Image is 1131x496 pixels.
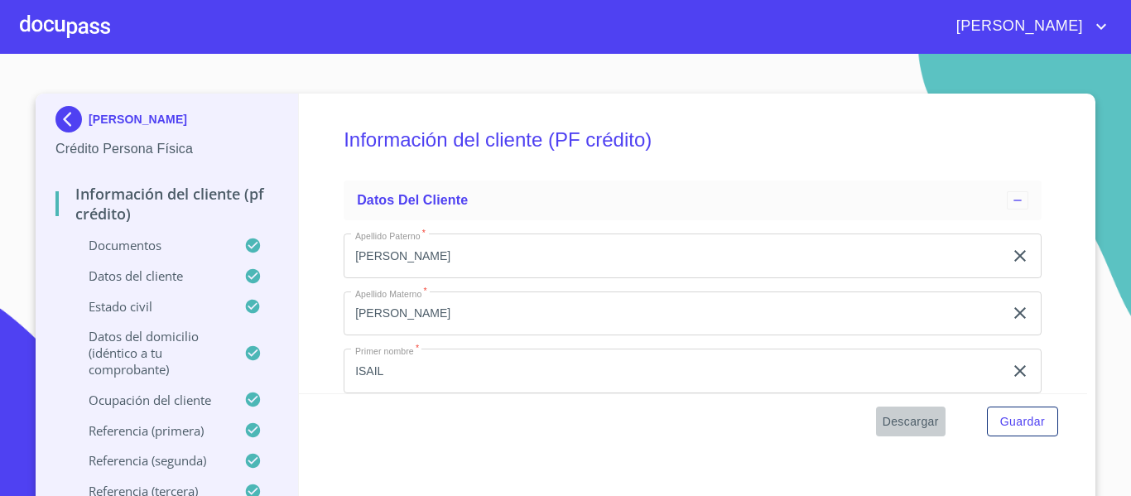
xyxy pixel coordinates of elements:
button: clear input [1010,303,1030,323]
p: Ocupación del Cliente [55,392,244,408]
span: Datos del cliente [357,193,468,207]
div: Datos del cliente [344,181,1042,220]
img: Docupass spot blue [55,106,89,132]
button: clear input [1010,361,1030,381]
p: Crédito Persona Física [55,139,278,159]
p: Información del cliente (PF crédito) [55,184,278,224]
span: [PERSON_NAME] [944,13,1091,40]
h5: Información del cliente (PF crédito) [344,106,1042,174]
p: Documentos [55,237,244,253]
button: Descargar [876,407,946,437]
p: Datos del cliente [55,267,244,284]
p: Datos del domicilio (idéntico a tu comprobante) [55,328,244,378]
div: [PERSON_NAME] [55,106,278,139]
button: Guardar [987,407,1058,437]
button: clear input [1010,246,1030,266]
p: Estado Civil [55,298,244,315]
p: Referencia (primera) [55,422,244,439]
span: Descargar [883,412,939,432]
p: [PERSON_NAME] [89,113,187,126]
button: account of current user [944,13,1111,40]
span: Guardar [1000,412,1045,432]
p: Referencia (segunda) [55,452,244,469]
